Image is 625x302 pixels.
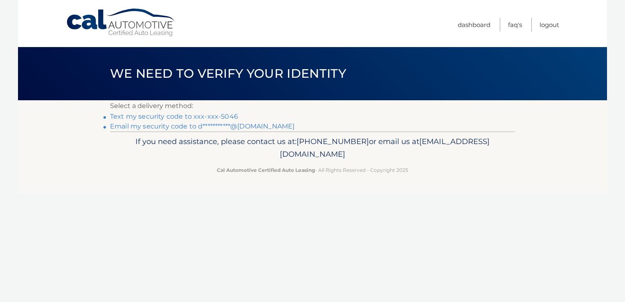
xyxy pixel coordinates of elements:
[540,18,559,32] a: Logout
[115,135,510,161] p: If you need assistance, please contact us at: or email us at
[508,18,522,32] a: FAQ's
[217,167,315,173] strong: Cal Automotive Certified Auto Leasing
[66,8,176,37] a: Cal Automotive
[110,113,238,120] a: Text my security code to xxx-xxx-5046
[115,166,510,174] p: - All Rights Reserved - Copyright 2025
[110,66,346,81] span: We need to verify your identity
[110,100,515,112] p: Select a delivery method:
[458,18,490,32] a: Dashboard
[297,137,369,146] span: [PHONE_NUMBER]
